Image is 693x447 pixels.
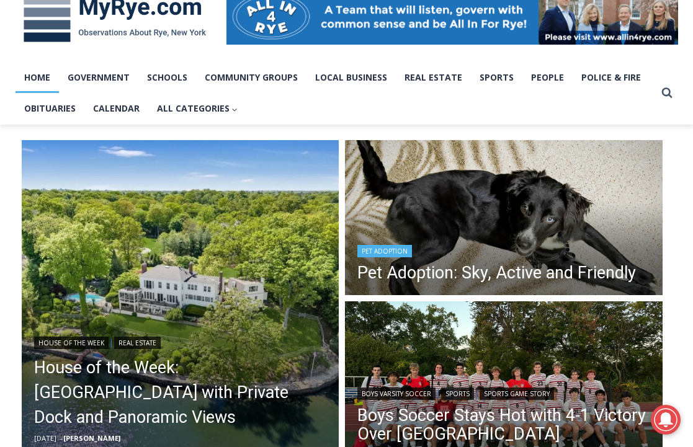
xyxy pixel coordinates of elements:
time: [DATE] [34,433,56,443]
a: Police & Fire [573,62,650,93]
a: Pet Adoption: Sky, Active and Friendly [357,263,636,282]
a: Sports Game Story [480,387,554,400]
div: | | [357,385,650,400]
nav: Primary Navigation [16,62,656,125]
a: [PERSON_NAME] [63,433,120,443]
a: Pet Adoption [357,245,412,257]
a: People [522,62,573,93]
div: Co-sponsored by Westchester County Parks [130,37,179,102]
a: Community Groups [196,62,306,93]
a: Read More Pet Adoption: Sky, Active and Friendly [345,140,663,299]
a: Intern @ [DOMAIN_NAME] [298,120,601,154]
a: Boys Varsity Soccer [357,387,436,400]
a: Local Business [306,62,396,93]
a: House of the Week [34,337,109,349]
a: Obituaries [16,93,84,124]
div: "[PERSON_NAME] and I covered the [DATE] Parade, which was a really eye opening experience as I ha... [313,1,586,120]
div: / [139,105,142,117]
button: View Search Form [656,82,678,104]
div: 6 [145,105,151,117]
a: Government [59,62,138,93]
a: Real Estate [114,337,161,349]
a: Sports [471,62,522,93]
a: Home [16,62,59,93]
img: [PHOTO; Sky. Contributed.] [345,140,663,299]
a: House of the Week: [GEOGRAPHIC_DATA] with Private Dock and Panoramic Views [34,355,327,430]
span: Intern @ [DOMAIN_NAME] [324,123,575,151]
a: Boys Soccer Stays Hot with 4-1 Victory Over [GEOGRAPHIC_DATA] [357,406,650,443]
a: Sports [441,387,474,400]
a: Schools [138,62,196,93]
a: Calendar [84,93,148,124]
img: s_800_29ca6ca9-f6cc-433c-a631-14f6620ca39b.jpeg [1,1,123,123]
div: 1 [130,105,136,117]
h4: [PERSON_NAME] Read Sanctuary Fall Fest: [DATE] [10,125,165,153]
button: Child menu of All Categories [148,93,247,124]
a: Real Estate [396,62,471,93]
span: – [60,433,63,443]
a: [PERSON_NAME] Read Sanctuary Fall Fest: [DATE] [1,123,186,154]
div: | [34,334,327,349]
